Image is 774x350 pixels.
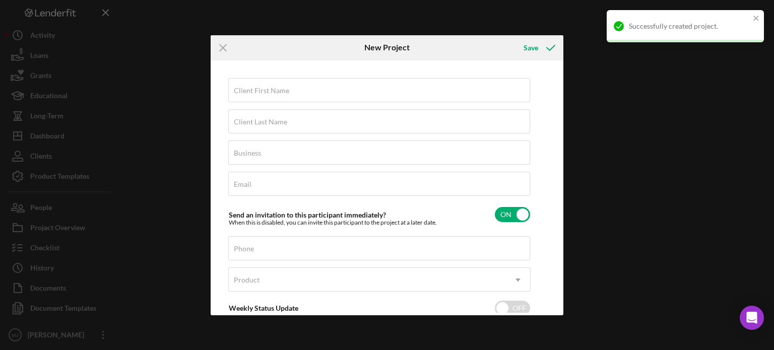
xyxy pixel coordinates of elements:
label: Client Last Name [234,118,287,126]
div: Successfully created project. [629,22,750,30]
div: When this is disabled, you can invite this participant to the project at a later date. [229,219,437,226]
label: Client First Name [234,87,289,95]
label: Email [234,180,251,188]
div: Open Intercom Messenger [740,306,764,330]
h6: New Project [364,43,410,52]
div: Product [234,276,260,284]
button: close [753,14,760,24]
label: Phone [234,245,254,253]
label: Weekly Status Update [229,304,298,312]
label: Business [234,149,261,157]
label: Send an invitation to this participant immediately? [229,211,386,219]
button: Save [513,38,563,58]
div: Save [524,38,538,58]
